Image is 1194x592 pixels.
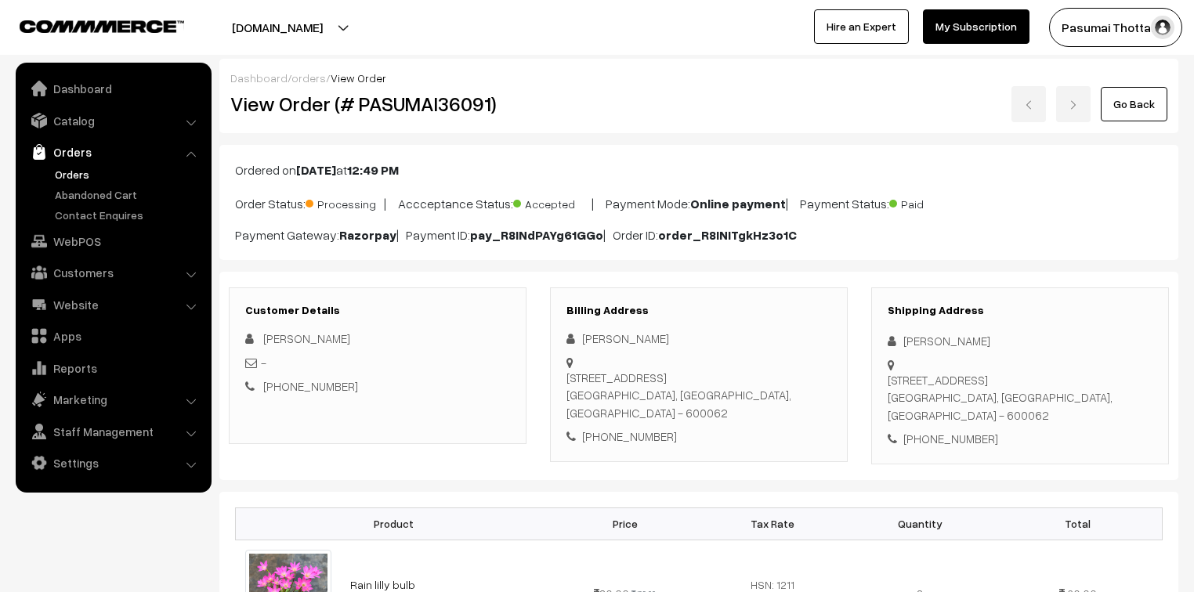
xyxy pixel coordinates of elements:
a: My Subscription [923,9,1029,44]
h2: View Order (# PASUMAI36091) [230,92,527,116]
button: [DOMAIN_NAME] [177,8,378,47]
div: [PHONE_NUMBER] [566,428,831,446]
div: / / [230,70,1167,86]
a: Marketing [20,385,206,413]
b: Online payment [690,196,786,211]
a: Abandoned Cart [51,186,206,203]
span: Accepted [513,192,592,212]
div: [STREET_ADDRESS] [GEOGRAPHIC_DATA], [GEOGRAPHIC_DATA], [GEOGRAPHIC_DATA] - 600062 [566,369,831,422]
a: Orders [20,138,206,166]
div: [PHONE_NUMBER] [888,430,1152,448]
a: Reports [20,354,206,382]
a: Apps [20,322,206,350]
span: [PERSON_NAME] [263,331,350,345]
a: Go Back [1101,87,1167,121]
span: View Order [331,71,386,85]
a: Hire an Expert [814,9,909,44]
a: Dashboard [20,74,206,103]
span: Paid [889,192,968,212]
div: [PERSON_NAME] [566,330,831,348]
b: 12:49 PM [347,162,399,178]
a: [PHONE_NUMBER] [263,379,358,393]
h3: Customer Details [245,304,510,317]
th: Price [552,507,699,540]
a: Settings [20,449,206,477]
a: COMMMERCE [20,16,157,34]
img: user [1151,16,1174,39]
button: Pasumai Thotta… [1049,8,1182,47]
div: [STREET_ADDRESS] [GEOGRAPHIC_DATA], [GEOGRAPHIC_DATA], [GEOGRAPHIC_DATA] - 600062 [888,371,1152,424]
th: Total [993,507,1162,540]
a: WebPOS [20,227,206,255]
a: Contact Enquires [51,207,206,223]
a: Staff Management [20,417,206,446]
a: Customers [20,258,206,287]
b: Razorpay [339,227,396,243]
h3: Billing Address [566,304,831,317]
h3: Shipping Address [888,304,1152,317]
span: Processing [306,192,384,212]
p: Ordered on at [235,161,1163,179]
img: COMMMERCE [20,20,184,32]
a: Orders [51,166,206,182]
b: order_R8INITgkHz3o1C [658,227,797,243]
th: Product [236,507,552,540]
a: Dashboard [230,71,288,85]
th: Quantity [846,507,993,540]
div: [PERSON_NAME] [888,332,1152,350]
a: Rain lilly bulb [350,578,415,591]
p: Order Status: | Accceptance Status: | Payment Mode: | Payment Status: [235,192,1163,213]
a: Catalog [20,106,206,135]
a: orders [291,71,326,85]
th: Tax Rate [699,507,846,540]
b: [DATE] [296,162,336,178]
b: pay_R8INdPAYg61GGo [470,227,603,243]
p: Payment Gateway: | Payment ID: | Order ID: [235,226,1163,244]
div: - [245,354,510,372]
a: Website [20,291,206,319]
